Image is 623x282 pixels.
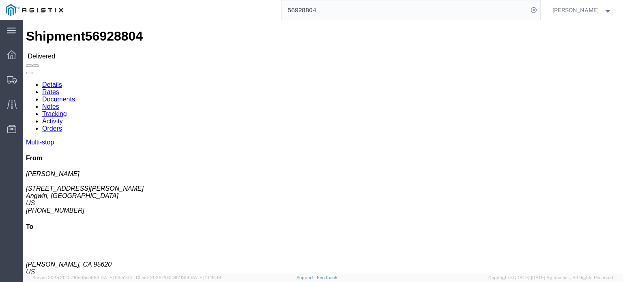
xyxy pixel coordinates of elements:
[281,0,528,20] input: Search for shipment number, reference number
[23,20,623,273] iframe: FS Legacy Container
[296,275,317,280] a: Support
[189,275,221,280] span: [DATE] 10:16:38
[552,5,612,15] button: [PERSON_NAME]
[136,275,221,280] span: Client: 2025.20.0-8b113f4
[317,275,337,280] a: Feedback
[552,6,599,15] span: Rochelle Manzoni
[488,274,613,281] span: Copyright © [DATE]-[DATE] Agistix Inc., All Rights Reserved
[99,275,132,280] span: [DATE] 09:51:04
[6,4,63,16] img: logo
[32,275,132,280] span: Server: 2025.20.0-710e05ee653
